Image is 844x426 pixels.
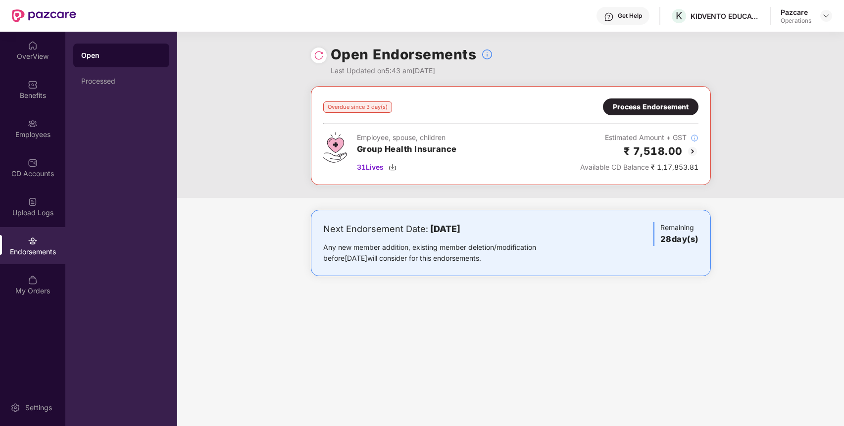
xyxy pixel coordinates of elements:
[580,162,698,173] div: ₹ 1,17,853.81
[357,132,457,143] div: Employee, spouse, children
[481,48,493,60] img: svg+xml;base64,PHN2ZyBpZD0iSW5mb18tXzMyeDMyIiBkYXRhLW5hbWU9IkluZm8gLSAzMngzMiIgeG1sbnM9Imh0dHA6Ly...
[604,12,614,22] img: svg+xml;base64,PHN2ZyBpZD0iSGVscC0zMngzMiIgeG1sbnM9Imh0dHA6Ly93d3cudzMub3JnLzIwMDAvc3ZnIiB3aWR0aD...
[28,275,38,285] img: svg+xml;base64,PHN2ZyBpZD0iTXlfT3JkZXJzIiBkYXRhLW5hbWU9Ik15IE9yZGVycyIgeG1sbnM9Imh0dHA6Ly93d3cudz...
[323,242,567,264] div: Any new member addition, existing member deletion/modification before [DATE] will consider for th...
[613,101,689,112] div: Process Endorsement
[10,403,20,413] img: svg+xml;base64,PHN2ZyBpZD0iU2V0dGluZy0yMHgyMCIgeG1sbnM9Imh0dHA6Ly93d3cudzMub3JnLzIwMDAvc3ZnIiB3aW...
[81,50,161,60] div: Open
[691,11,760,21] div: KIDVENTO EDUCATION AND RESEARCH PRIVATE LIMITED
[28,119,38,129] img: svg+xml;base64,PHN2ZyBpZD0iRW1wbG95ZWVzIiB4bWxucz0iaHR0cDovL3d3dy53My5vcmcvMjAwMC9zdmciIHdpZHRoPS...
[430,224,460,234] b: [DATE]
[653,222,698,246] div: Remaining
[81,77,161,85] div: Processed
[22,403,55,413] div: Settings
[28,197,38,207] img: svg+xml;base64,PHN2ZyBpZD0iVXBsb2FkX0xvZ3MiIGRhdGEtbmFtZT0iVXBsb2FkIExvZ3MiIHhtbG5zPSJodHRwOi8vd3...
[580,163,649,171] span: Available CD Balance
[781,17,811,25] div: Operations
[389,163,397,171] img: svg+xml;base64,PHN2ZyBpZD0iRG93bmxvYWQtMzJ4MzIiIHhtbG5zPSJodHRwOi8vd3d3LnczLm9yZy8yMDAwL3N2ZyIgd2...
[357,143,457,156] h3: Group Health Insurance
[580,132,698,143] div: Estimated Amount + GST
[687,145,698,157] img: svg+xml;base64,PHN2ZyBpZD0iQmFjay0yMHgyMCIgeG1sbnM9Imh0dHA6Ly93d3cudzMub3JnLzIwMDAvc3ZnIiB3aWR0aD...
[28,41,38,50] img: svg+xml;base64,PHN2ZyBpZD0iSG9tZSIgeG1sbnM9Imh0dHA6Ly93d3cudzMub3JnLzIwMDAvc3ZnIiB3aWR0aD0iMjAiIG...
[618,12,642,20] div: Get Help
[660,233,698,246] h3: 28 day(s)
[357,162,384,173] span: 31 Lives
[691,134,698,142] img: svg+xml;base64,PHN2ZyBpZD0iSW5mb18tXzMyeDMyIiBkYXRhLW5hbWU9IkluZm8gLSAzMngzMiIgeG1sbnM9Imh0dHA6Ly...
[331,44,477,65] h1: Open Endorsements
[781,7,811,17] div: Pazcare
[323,132,347,163] img: svg+xml;base64,PHN2ZyB4bWxucz0iaHR0cDovL3d3dy53My5vcmcvMjAwMC9zdmciIHdpZHRoPSI0Ny43MTQiIGhlaWdodD...
[28,158,38,168] img: svg+xml;base64,PHN2ZyBpZD0iQ0RfQWNjb3VudHMiIGRhdGEtbmFtZT0iQ0QgQWNjb3VudHMiIHhtbG5zPSJodHRwOi8vd3...
[28,80,38,90] img: svg+xml;base64,PHN2ZyBpZD0iQmVuZWZpdHMiIHhtbG5zPSJodHRwOi8vd3d3LnczLm9yZy8yMDAwL3N2ZyIgd2lkdGg9Ij...
[331,65,494,76] div: Last Updated on 5:43 am[DATE]
[822,12,830,20] img: svg+xml;base64,PHN2ZyBpZD0iRHJvcGRvd24tMzJ4MzIiIHhtbG5zPSJodHRwOi8vd3d3LnczLm9yZy8yMDAwL3N2ZyIgd2...
[12,9,76,22] img: New Pazcare Logo
[624,143,683,159] h2: ₹ 7,518.00
[323,222,567,236] div: Next Endorsement Date:
[323,101,392,113] div: Overdue since 3 day(s)
[314,50,324,60] img: svg+xml;base64,PHN2ZyBpZD0iUmVsb2FkLTMyeDMyIiB4bWxucz0iaHR0cDovL3d3dy53My5vcmcvMjAwMC9zdmciIHdpZH...
[676,10,682,22] span: K
[28,236,38,246] img: svg+xml;base64,PHN2ZyBpZD0iRW5kb3JzZW1lbnRzIiB4bWxucz0iaHR0cDovL3d3dy53My5vcmcvMjAwMC9zdmciIHdpZH...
